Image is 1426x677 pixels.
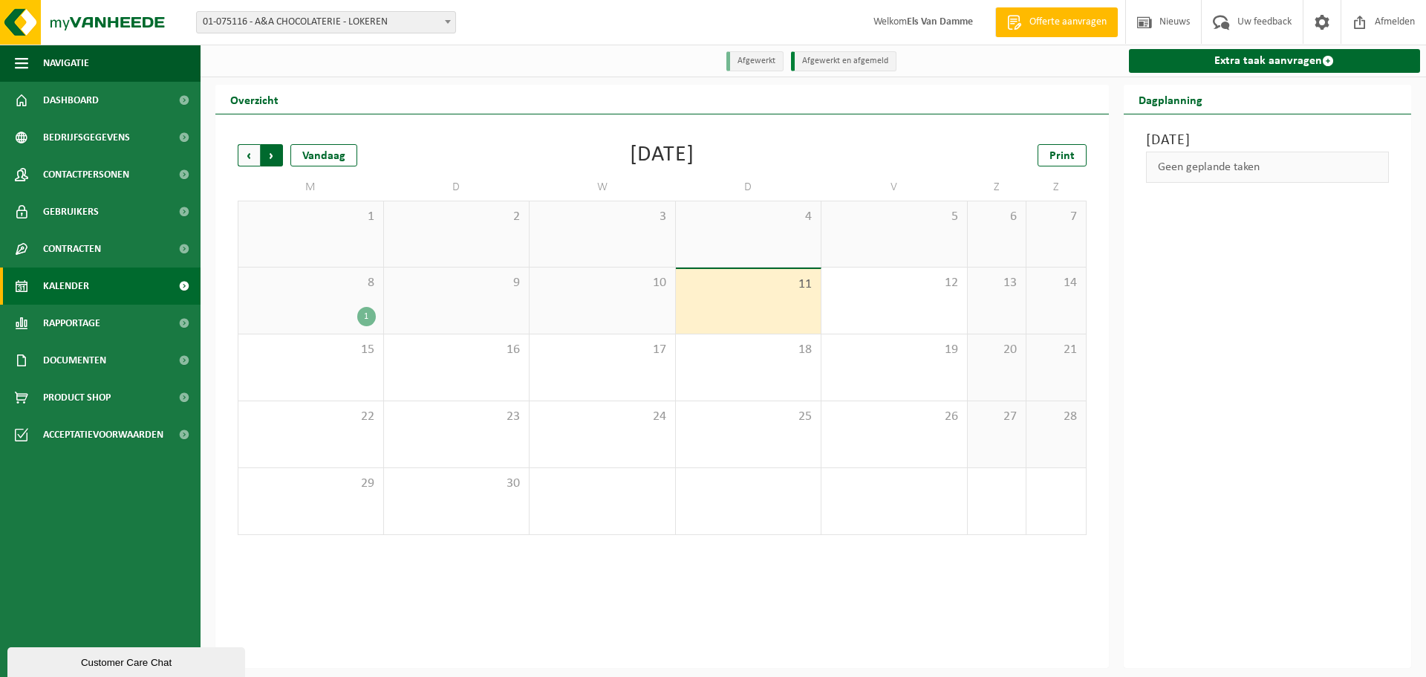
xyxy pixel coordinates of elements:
[43,230,101,268] span: Contracten
[530,174,676,201] td: W
[537,342,668,358] span: 17
[726,51,784,71] li: Afgewerkt
[43,119,130,156] span: Bedrijfsgegevens
[43,342,106,379] span: Documenten
[1124,85,1217,114] h2: Dagplanning
[238,174,384,201] td: M
[384,174,530,201] td: D
[676,174,822,201] td: D
[1038,144,1087,166] a: Print
[683,276,814,293] span: 11
[829,209,960,225] span: 5
[1049,150,1075,162] span: Print
[391,275,522,291] span: 9
[196,11,456,33] span: 01-075116 - A&A CHOCOLATERIE - LOKEREN
[829,409,960,425] span: 26
[1034,342,1078,358] span: 21
[683,409,814,425] span: 25
[246,342,376,358] span: 15
[829,342,960,358] span: 19
[537,209,668,225] span: 3
[683,209,814,225] span: 4
[43,193,99,230] span: Gebruikers
[630,144,694,166] div: [DATE]
[391,476,522,492] span: 30
[829,275,960,291] span: 12
[43,379,111,416] span: Product Shop
[246,409,376,425] span: 22
[537,275,668,291] span: 10
[290,144,357,166] div: Vandaag
[968,174,1027,201] td: Z
[975,275,1019,291] span: 13
[391,209,522,225] span: 2
[391,342,522,358] span: 16
[43,82,99,119] span: Dashboard
[43,268,89,305] span: Kalender
[975,209,1019,225] span: 6
[995,7,1118,37] a: Offerte aanvragen
[1034,409,1078,425] span: 28
[1146,152,1390,183] div: Geen geplande taken
[821,174,968,201] td: V
[246,476,376,492] span: 29
[43,156,129,193] span: Contactpersonen
[43,416,163,453] span: Acceptatievoorwaarden
[43,305,100,342] span: Rapportage
[197,12,455,33] span: 01-075116 - A&A CHOCOLATERIE - LOKEREN
[215,85,293,114] h2: Overzicht
[975,409,1019,425] span: 27
[357,307,376,326] div: 1
[246,275,376,291] span: 8
[907,16,973,27] strong: Els Van Damme
[683,342,814,358] span: 18
[246,209,376,225] span: 1
[1026,174,1086,201] td: Z
[791,51,896,71] li: Afgewerkt en afgemeld
[1146,129,1390,152] h3: [DATE]
[1129,49,1421,73] a: Extra taak aanvragen
[261,144,283,166] span: Volgende
[537,409,668,425] span: 24
[7,644,248,677] iframe: chat widget
[1034,275,1078,291] span: 14
[391,409,522,425] span: 23
[1034,209,1078,225] span: 7
[975,342,1019,358] span: 20
[43,45,89,82] span: Navigatie
[238,144,260,166] span: Vorige
[1026,15,1110,30] span: Offerte aanvragen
